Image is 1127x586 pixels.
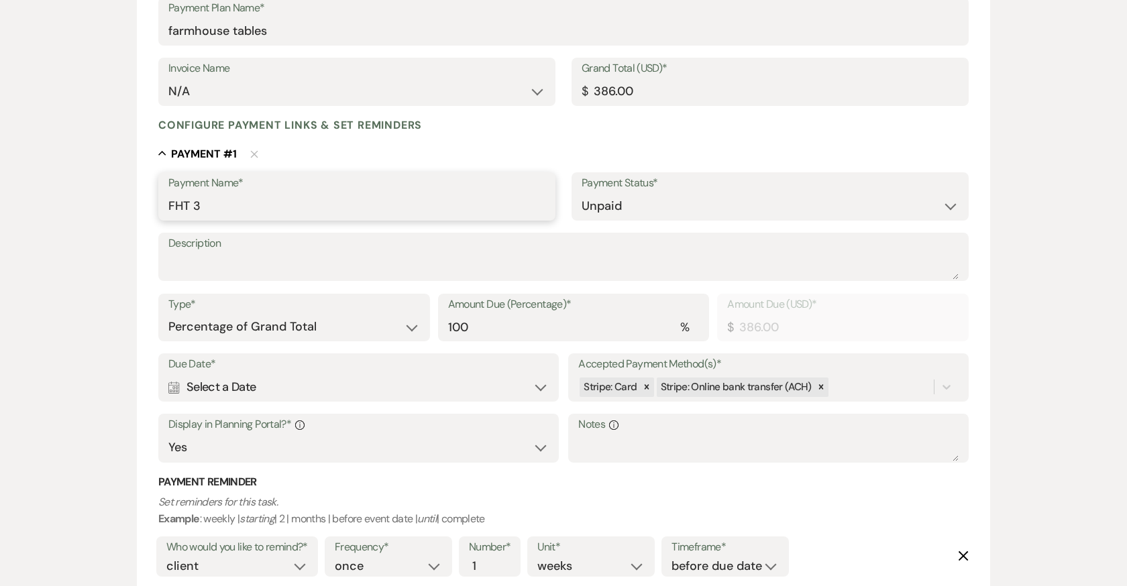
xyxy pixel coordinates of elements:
[582,82,588,101] div: $
[168,374,549,400] div: Select a Date
[469,538,511,557] label: Number*
[417,512,437,526] i: until
[578,355,959,374] label: Accepted Payment Method(s)*
[168,174,545,193] label: Payment Name*
[166,538,308,557] label: Who would you like to remind?*
[158,147,237,160] button: Payment #1
[661,380,812,394] span: Stripe: Online bank transfer (ACH)
[158,118,422,132] h4: Configure payment links & set reminders
[537,538,645,557] label: Unit*
[168,355,549,374] label: Due Date*
[168,295,420,314] label: Type*
[158,475,969,489] h3: Payment Reminder
[727,318,733,337] div: $
[168,59,545,78] label: Invoice Name
[727,295,959,314] label: Amount Due (USD)*
[239,512,274,526] i: starting
[158,512,200,526] b: Example
[680,318,689,337] div: %
[448,295,700,314] label: Amount Due (Percentage)*
[582,174,959,193] label: Payment Status*
[584,380,637,394] span: Stripe: Card
[158,493,969,528] p: : weekly | | 2 | months | before event date | | complete
[158,495,278,509] i: Set reminders for this task.
[168,234,959,253] label: Description
[335,538,442,557] label: Frequency*
[168,415,549,434] label: Display in Planning Portal?*
[171,147,237,162] h5: Payment # 1
[578,415,959,434] label: Notes
[582,59,959,78] label: Grand Total (USD)*
[672,538,779,557] label: Timeframe*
